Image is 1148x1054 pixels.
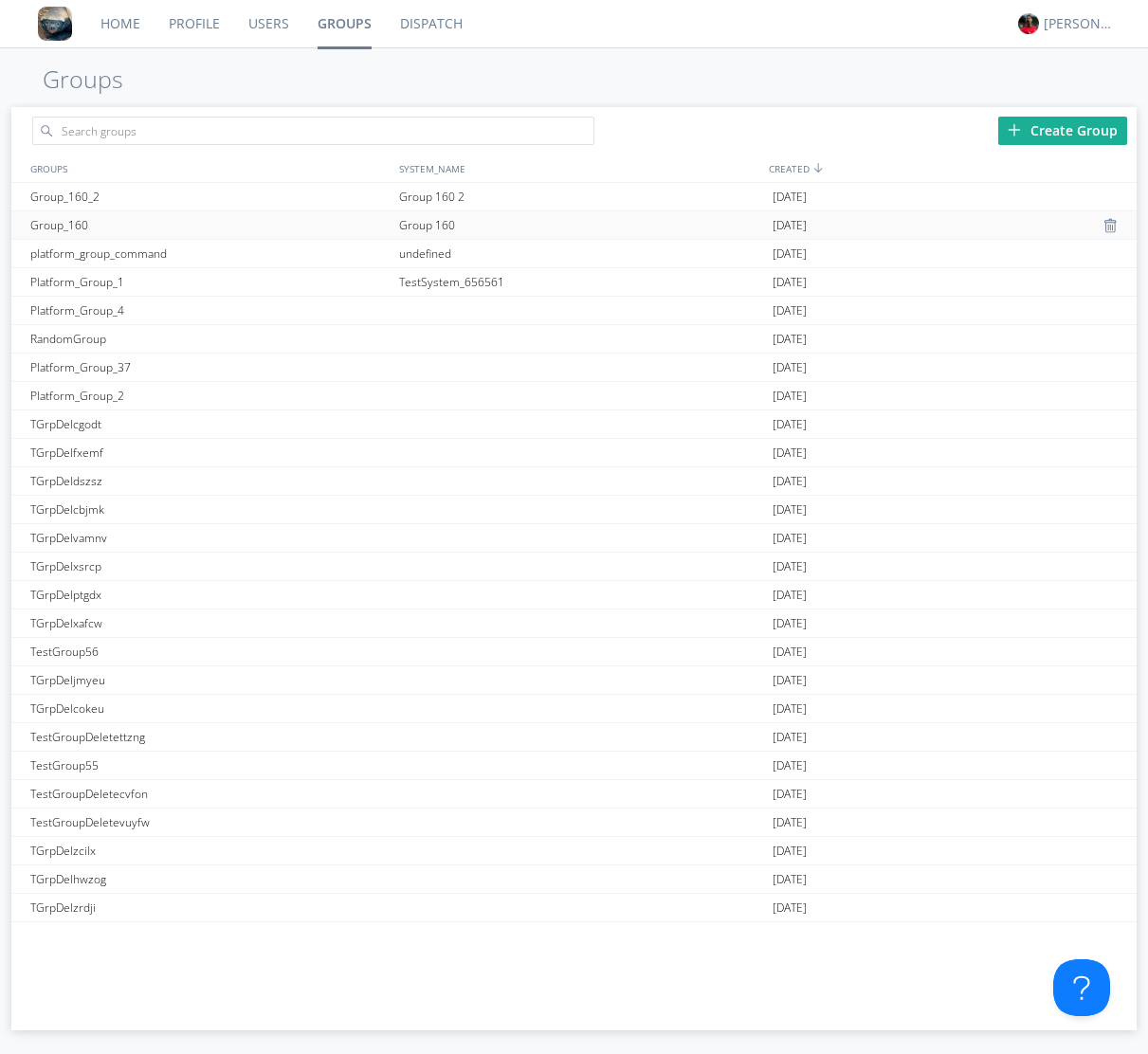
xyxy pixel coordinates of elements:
a: TestGroupDeletecvfon[DATE] [11,780,1137,809]
a: TGrpDelzrdji[DATE] [11,894,1137,922]
span: [DATE] [773,467,807,496]
a: Group_160Group 160[DATE] [11,211,1137,240]
iframe: Toggle Customer Support [1053,959,1110,1016]
div: TestGroupDeletecvfon [26,780,394,808]
div: Platform_Group_37 [26,354,394,381]
span: [DATE] [773,752,807,780]
a: TGrpDelxafcw[DATE] [11,609,1137,638]
a: RandomGroup[DATE] [11,325,1137,354]
a: platform_group_commandundefined[DATE] [11,240,1137,268]
span: [DATE] [773,865,807,894]
a: Platform_Group_1TestSystem_656561[DATE] [11,268,1137,297]
span: [DATE] [773,638,807,666]
div: Platform_Group_2 [26,382,394,409]
span: [DATE] [773,723,807,752]
a: TestGroup55[DATE] [11,752,1137,780]
span: [DATE] [773,382,807,410]
span: [DATE] [773,439,807,467]
span: [DATE] [773,524,807,553]
div: TGrpDelhwzog [26,865,394,893]
span: [DATE] [773,354,807,382]
a: TGrpDelcgodt[DATE] [11,410,1137,439]
a: Platform_Group_4[DATE] [11,297,1137,325]
div: TGrpDelvamnv [26,524,394,552]
span: [DATE] [773,780,807,809]
span: [DATE] [773,240,807,268]
div: CREATED [764,154,1137,182]
a: TGrpDelptgdx[DATE] [11,581,1137,609]
div: TGrpDeljmyeu [26,666,394,694]
a: Platform_Group_37[DATE] [11,354,1137,382]
a: TGrpDelcokeu[DATE] [11,695,1137,723]
span: [DATE] [773,837,807,865]
a: TGrpDelfxemf[DATE] [11,439,1137,467]
span: [DATE] [773,211,807,240]
a: Platform_Group_2[DATE] [11,382,1137,410]
div: Group 160 2 [394,183,769,210]
div: TGrpDelcokeu [26,695,394,722]
span: [DATE] [773,894,807,922]
div: Group_160_2 [26,183,394,210]
img: plus.svg [1008,123,1021,136]
div: TestGroup56 [26,638,394,665]
div: TGrpDelxsrcp [26,553,394,580]
input: Search groups [32,117,594,145]
div: TestGroupDeletevuyfw [26,809,394,836]
div: TGrpDelcbjmk [26,496,394,523]
span: [DATE] [773,809,807,837]
span: [DATE] [773,581,807,609]
span: [DATE] [773,268,807,297]
div: Platform_Group_4 [26,297,394,324]
a: TGrpDeldszsz[DATE] [11,467,1137,496]
div: platform_group_command [26,240,394,267]
div: TestGroupDeletettzng [26,723,394,751]
img: b497e1ca2c5b4877b05cb6c52fa8fbde [1018,13,1039,34]
div: TGrpDelptgdx [26,581,394,609]
a: TestGroupDeletettzng[DATE] [11,723,1137,752]
div: TGrpDelzrdji [26,894,394,921]
div: Create Group [998,117,1127,145]
div: TGrpDelcgodt [26,410,394,438]
div: SYSTEM_NAME [394,154,764,182]
span: [DATE] [773,695,807,723]
span: [DATE] [773,922,807,951]
span: [DATE] [773,496,807,524]
a: TGrpDeljmyeu[DATE] [11,666,1137,695]
div: Group_160 [26,211,394,239]
div: [PERSON_NAME] [1044,14,1115,33]
span: [DATE] [773,553,807,581]
a: TGrpDelvamnv[DATE] [11,524,1137,553]
span: [DATE] [773,325,807,354]
a: Group_160_2Group 160 2[DATE] [11,183,1137,211]
a: TGrpDelxsrcp[DATE] [11,553,1137,581]
div: undefined [394,240,769,267]
a: TGrpDelhwzog[DATE] [11,865,1137,894]
span: [DATE] [773,297,807,325]
span: [DATE] [773,410,807,439]
div: TGrpDeldszsz [26,467,394,495]
div: TestGroup55 [26,752,394,779]
a: TestGroupDeletevuyfw[DATE] [11,809,1137,837]
div: Group 160 [394,211,769,239]
div: TGrpDelxafcw [26,609,394,637]
div: TGrpDelzcilx [26,837,394,864]
div: TestSystem_656561 [394,268,769,296]
div: GROUPS [26,154,389,182]
a: TGrpDeliewjp[DATE] [11,922,1137,951]
div: TGrpDelfxemf [26,439,394,466]
span: [DATE] [773,666,807,695]
span: [DATE] [773,183,807,211]
a: TGrpDelcbjmk[DATE] [11,496,1137,524]
div: TGrpDeliewjp [26,922,394,950]
span: [DATE] [773,609,807,638]
img: 8ff700cf5bab4eb8a436322861af2272 [38,7,72,41]
div: Platform_Group_1 [26,268,394,296]
a: TGrpDelzcilx[DATE] [11,837,1137,865]
a: TestGroup56[DATE] [11,638,1137,666]
div: RandomGroup [26,325,394,353]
